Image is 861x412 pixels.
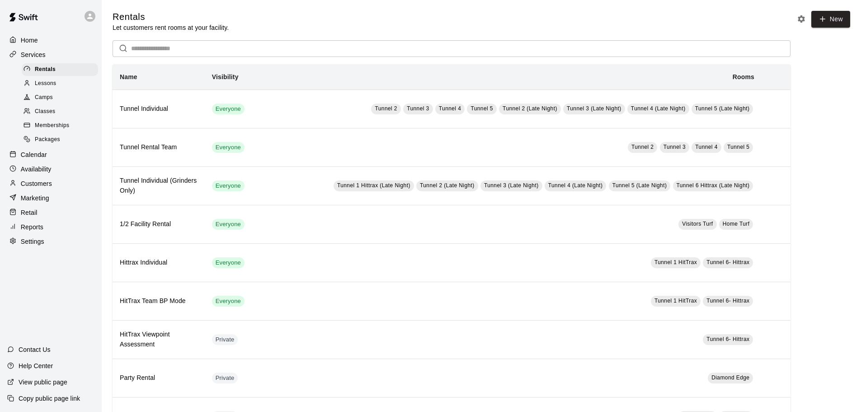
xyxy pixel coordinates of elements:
[212,259,245,267] span: Everyone
[706,336,749,342] span: Tunnel 6- Hittrax
[7,220,94,234] a: Reports
[22,133,98,146] div: Packages
[212,220,245,229] span: Everyone
[19,378,67,387] p: View public page
[695,105,750,112] span: Tunnel 5 (Late Night)
[120,258,198,268] h6: Hittrax Individual
[113,23,229,32] p: Let customers rent rooms at your facility.
[470,105,493,112] span: Tunnel 5
[7,148,94,161] a: Calendar
[654,259,697,265] span: Tunnel 1 HitTrax
[113,11,229,23] h5: Rentals
[212,143,245,152] span: Everyone
[120,73,137,81] b: Name
[19,361,53,370] p: Help Center
[21,237,44,246] p: Settings
[22,91,98,104] div: Camps
[21,194,49,203] p: Marketing
[120,104,198,114] h6: Tunnel Individual
[35,65,56,74] span: Rentals
[212,374,238,383] span: Private
[212,373,238,384] div: This service is hidden, and can only be accessed via a direct link
[35,93,53,102] span: Camps
[22,133,102,147] a: Packages
[21,165,52,174] p: Availability
[22,62,102,76] a: Rentals
[120,373,198,383] h6: Party Rental
[35,135,60,144] span: Packages
[420,182,475,189] span: Tunnel 2 (Late Night)
[120,142,198,152] h6: Tunnel Rental Team
[22,76,102,90] a: Lessons
[7,191,94,205] a: Marketing
[677,182,750,189] span: Tunnel 6 Hittrax (Late Night)
[212,219,245,230] div: This service is visible to all of your customers
[22,63,98,76] div: Rentals
[19,394,80,403] p: Copy public page link
[212,296,245,307] div: This service is visible to all of your customers
[548,182,603,189] span: Tunnel 4 (Late Night)
[375,105,397,112] span: Tunnel 2
[212,297,245,306] span: Everyone
[7,235,94,248] a: Settings
[7,177,94,190] a: Customers
[212,73,239,81] b: Visibility
[706,259,749,265] span: Tunnel 6- Hittrax
[120,330,198,350] h6: HitTrax Viewpoint Assessment
[120,176,198,196] h6: Tunnel Individual (Grinders Only)
[7,33,94,47] a: Home
[7,206,94,219] a: Retail
[337,182,410,189] span: Tunnel 1 Hittrax (Late Night)
[22,105,102,119] a: Classes
[21,50,46,59] p: Services
[22,119,98,132] div: Memberships
[21,208,38,217] p: Retail
[723,221,750,227] span: Home Turf
[811,11,850,28] a: New
[212,180,245,191] div: This service is visible to all of your customers
[35,121,69,130] span: Memberships
[21,36,38,45] p: Home
[631,144,654,150] span: Tunnel 2
[21,150,47,159] p: Calendar
[22,105,98,118] div: Classes
[695,144,717,150] span: Tunnel 4
[212,104,245,114] div: This service is visible to all of your customers
[21,223,43,232] p: Reports
[212,105,245,114] span: Everyone
[727,144,749,150] span: Tunnel 5
[35,107,55,116] span: Classes
[654,298,697,304] span: Tunnel 1 HitTrax
[212,257,245,268] div: This service is visible to all of your customers
[733,73,754,81] b: Rooms
[22,119,102,133] a: Memberships
[439,105,461,112] span: Tunnel 4
[567,105,621,112] span: Tunnel 3 (Late Night)
[484,182,539,189] span: Tunnel 3 (Late Night)
[212,336,238,344] span: Private
[612,182,667,189] span: Tunnel 5 (Late Night)
[7,48,94,62] a: Services
[212,182,245,190] span: Everyone
[212,142,245,153] div: This service is visible to all of your customers
[22,91,102,105] a: Camps
[120,296,198,306] h6: HitTrax Team BP Mode
[120,219,198,229] h6: 1/2 Facility Rental
[7,162,94,176] a: Availability
[503,105,557,112] span: Tunnel 2 (Late Night)
[795,12,808,26] button: Rental settings
[407,105,429,112] span: Tunnel 3
[663,144,686,150] span: Tunnel 3
[35,79,56,88] span: Lessons
[19,345,51,354] p: Contact Us
[706,298,749,304] span: Tunnel 6- Hittrax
